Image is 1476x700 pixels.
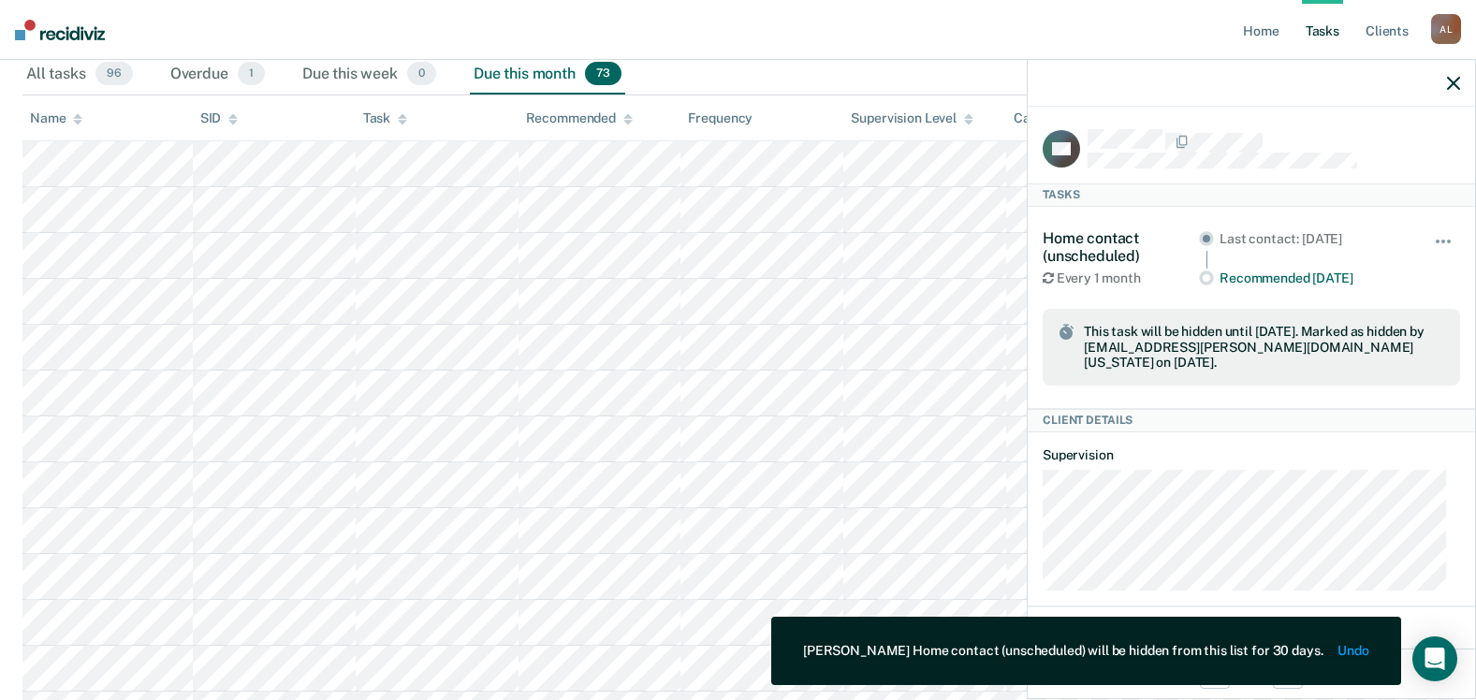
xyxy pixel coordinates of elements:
[470,54,625,95] div: Due this month
[803,643,1323,659] div: [PERSON_NAME] Home contact (unscheduled) will be hidden from this list for 30 days.
[1084,324,1445,371] span: This task will be hidden until [DATE]. Marked as hidden by [EMAIL_ADDRESS][PERSON_NAME][DOMAIN_NA...
[1338,643,1369,659] button: Undo
[15,20,105,40] img: Recidiviz
[688,110,753,126] div: Frequency
[200,110,239,126] div: SID
[1431,14,1461,44] div: A L
[30,110,82,126] div: Name
[1412,636,1457,681] div: Open Intercom Messenger
[1043,270,1199,286] div: Every 1 month
[1014,110,1092,126] div: Case Type
[851,110,973,126] div: Supervision Level
[1028,409,1475,431] div: Client Details
[299,54,440,95] div: Due this week
[238,62,265,86] span: 1
[1043,447,1460,463] dt: Supervision
[22,54,137,95] div: All tasks
[585,62,621,86] span: 73
[167,54,269,95] div: Overdue
[363,110,407,126] div: Task
[407,62,436,86] span: 0
[1220,270,1408,286] div: Recommended [DATE]
[1220,231,1408,247] div: Last contact: [DATE]
[1043,229,1199,265] div: Home contact (unscheduled)
[1028,183,1475,206] div: Tasks
[95,62,133,86] span: 96
[526,110,633,126] div: Recommended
